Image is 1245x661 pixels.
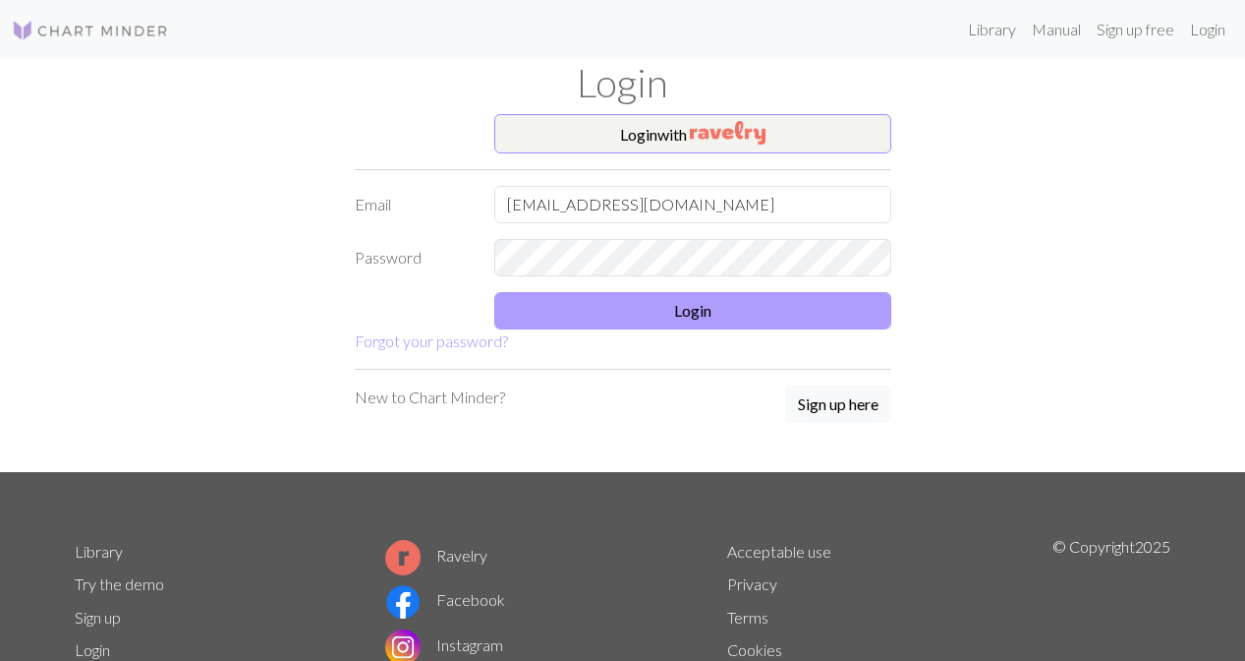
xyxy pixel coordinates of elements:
[1089,10,1182,49] a: Sign up free
[343,239,483,276] label: Password
[75,608,121,627] a: Sign up
[727,640,782,659] a: Cookies
[12,19,169,42] img: Logo
[343,186,483,223] label: Email
[727,542,831,561] a: Acceptable use
[355,386,505,409] p: New to Chart Minder?
[494,292,891,330] button: Login
[385,635,503,654] a: Instagram
[960,10,1024,49] a: Library
[727,574,777,593] a: Privacy
[385,546,487,565] a: Ravelry
[63,59,1183,106] h1: Login
[785,386,891,425] a: Sign up here
[385,540,421,575] img: Ravelry logo
[75,542,123,561] a: Library
[385,584,421,620] img: Facebook logo
[75,574,164,593] a: Try the demo
[385,590,505,609] a: Facebook
[355,331,508,350] a: Forgot your password?
[1024,10,1089,49] a: Manual
[1182,10,1233,49] a: Login
[690,121,765,145] img: Ravelry
[785,386,891,423] button: Sign up here
[727,608,768,627] a: Terms
[494,114,891,153] button: Loginwith
[75,640,110,659] a: Login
